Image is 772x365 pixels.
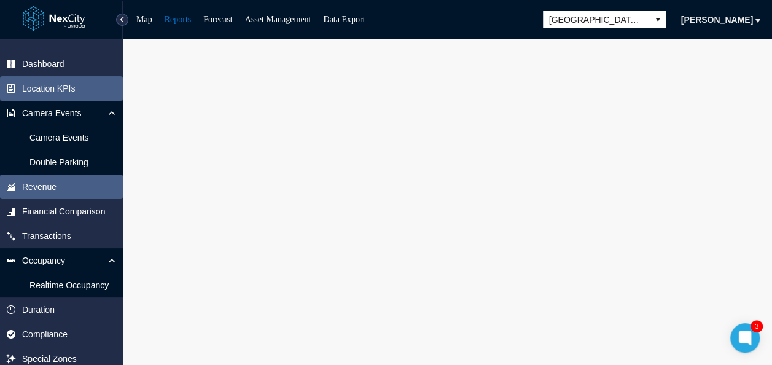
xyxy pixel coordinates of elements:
[29,156,88,168] span: Double Parking
[673,10,761,29] button: [PERSON_NAME]
[22,82,75,95] span: Location KPIs
[203,15,232,24] a: Forecast
[22,107,81,119] span: Camera Events
[681,14,753,26] span: [PERSON_NAME]
[165,15,192,24] a: Reports
[323,15,365,24] a: Data Export
[29,279,109,291] span: Realtime Occupancy
[22,254,65,267] span: Occupancy
[751,320,763,332] div: 3
[22,230,71,242] span: Transactions
[22,58,64,70] span: Dashboard
[22,181,57,193] span: Revenue
[22,304,55,316] span: Duration
[22,328,68,340] span: Compliance
[136,15,152,24] a: Map
[22,353,77,365] span: Special Zones
[245,15,311,24] a: Asset Management
[29,131,88,144] span: Camera Events
[650,11,666,28] button: select
[22,205,105,218] span: Financial Comparison
[549,14,644,26] span: [GEOGRAPHIC_DATA][PERSON_NAME]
